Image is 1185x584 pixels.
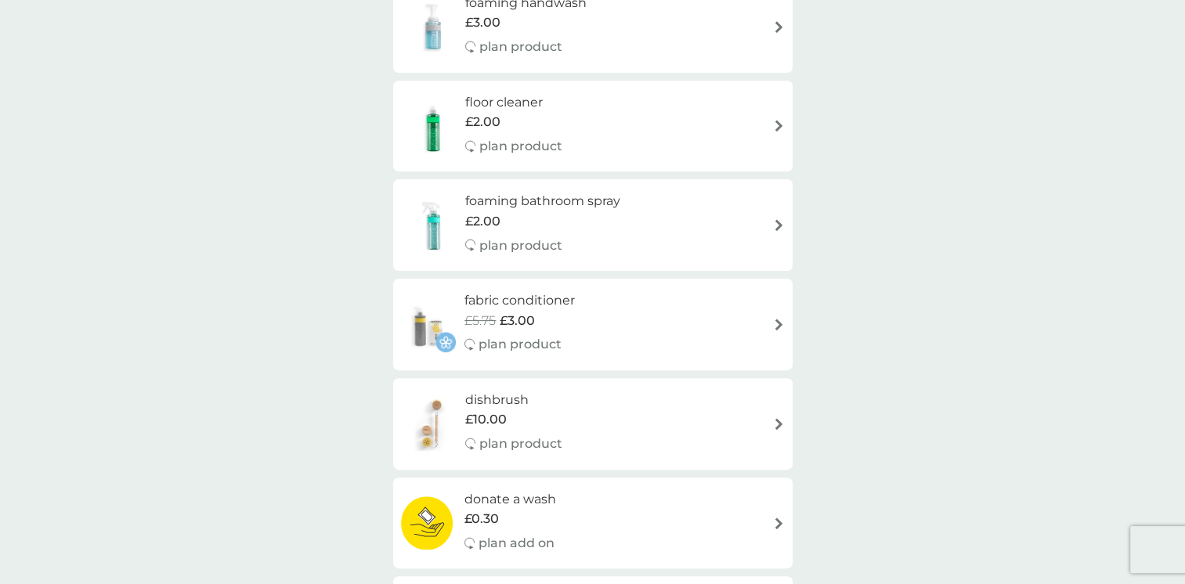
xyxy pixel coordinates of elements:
[401,297,456,352] img: fabric conditioner
[773,120,785,132] img: arrow right
[401,99,465,153] img: floor cleaner
[401,198,465,253] img: foaming bathroom spray
[773,517,785,529] img: arrow right
[465,92,562,113] h6: floor cleaner
[773,319,785,330] img: arrow right
[479,37,562,57] p: plan product
[464,489,556,510] h6: donate a wash
[479,236,562,256] p: plan product
[465,13,500,33] span: £3.00
[464,311,496,331] span: £5.75
[479,334,562,355] p: plan product
[500,311,535,331] span: £3.00
[479,434,562,454] p: plan product
[465,211,500,232] span: £2.00
[465,390,562,410] h6: dishbrush
[479,533,555,553] p: plan add on
[773,418,785,430] img: arrow right
[773,219,785,231] img: arrow right
[479,136,562,157] p: plan product
[401,396,465,451] img: dishbrush
[464,290,575,311] h6: fabric conditioner
[401,496,453,550] img: donate a wash
[465,409,507,430] span: £10.00
[773,21,785,33] img: arrow right
[464,509,499,529] span: £0.30
[465,112,500,132] span: £2.00
[465,191,620,211] h6: foaming bathroom spray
